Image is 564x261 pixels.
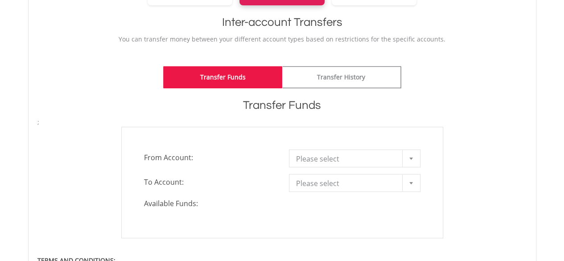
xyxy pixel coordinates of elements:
span: To Account: [137,174,282,190]
span: Available Funds: [137,199,282,209]
span: Please select [296,150,400,168]
a: Transfer History [282,66,401,88]
h1: Inter-account Transfers [37,14,527,30]
a: Transfer Funds [163,66,282,88]
p: You can transfer money between your different account types based on restrictions for the specifi... [37,35,527,44]
span: From Account: [137,149,282,166]
h1: Transfer Funds [37,97,527,113]
span: Please select [296,174,400,192]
